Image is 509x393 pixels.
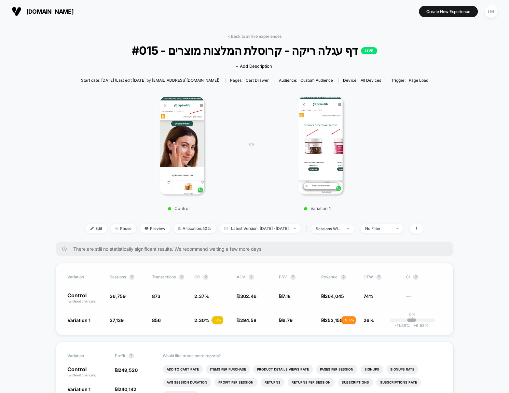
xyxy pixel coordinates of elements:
span: Page Load [408,78,428,83]
span: (without changes) [67,299,97,303]
li: Profit Per Session [214,378,257,387]
span: -11.58 % [394,323,410,328]
img: edit [90,227,94,230]
span: 2.37 % [194,293,209,299]
span: ₪ [279,293,291,299]
span: 74% [364,293,373,299]
span: + [413,323,416,328]
span: ₪ [279,317,293,323]
li: Signups [361,365,383,374]
span: all devices [360,78,381,83]
span: 873 [152,293,160,299]
span: ₪ [321,317,343,323]
p: Control [67,293,103,304]
span: --- [406,294,442,304]
span: Latest Version: [DATE] - [DATE] [219,224,301,233]
span: + Add Description [235,63,272,70]
img: Visually logo [12,7,21,16]
span: Variation 1 [67,317,90,323]
button: LM [483,5,499,18]
span: Transactions [152,274,176,279]
img: end [115,227,118,230]
span: 36,759 [110,293,126,299]
span: Preview [140,224,170,233]
p: 0% [409,312,416,317]
span: Device: [338,78,386,83]
p: Would like to see more reports? [163,353,442,358]
button: ? [341,274,346,280]
p: Variation 1 [260,206,374,211]
img: end [294,228,296,229]
button: ? [179,274,184,280]
span: 264,045 [325,293,344,299]
p: Control [122,206,236,211]
li: Signups Rate [386,365,418,374]
span: | [304,224,311,233]
span: There are still no statistically significant results. We recommend waiting a few more days [73,246,440,252]
span: Start date: [DATE] (Last edit [DATE] by [EMAIL_ADDRESS][DOMAIN_NAME]) [81,78,219,83]
span: 6.79 [282,317,293,323]
div: Audience: [279,78,333,83]
button: [DOMAIN_NAME] [10,6,76,17]
div: - 3 % [212,316,223,324]
button: Create New Experience [419,6,478,17]
a: < Back to all live experiences [227,34,282,39]
img: Variation 1 main [298,97,343,194]
li: Subscriptions Rate [376,378,421,387]
span: 240,142 [118,386,136,392]
li: Subscriptions [338,378,373,387]
span: Variation [67,353,103,358]
span: VS [249,142,254,147]
span: 252,159 [325,317,343,323]
span: ₪ [115,367,138,373]
img: Control main [160,97,204,194]
span: [DOMAIN_NAME] [26,8,74,15]
li: Avg Session Duration [163,378,211,387]
button: ? [413,274,418,280]
li: Product Details Views Rate [253,365,313,374]
span: Pause [110,224,136,233]
button: ? [203,274,208,280]
div: No Filter [365,226,391,231]
span: 26% [364,317,374,323]
span: CR [194,274,200,279]
span: 856 [152,317,161,323]
li: Items Per Purchase [206,365,250,374]
span: Custom Audience [300,78,333,83]
span: Revenue [321,274,337,279]
span: cart drawer [246,78,269,83]
span: 2.30 % [194,317,209,323]
span: ₪ [115,386,136,392]
img: end [347,228,349,229]
span: Sessions [110,274,126,279]
p: LIVE [361,47,377,54]
span: CI [406,274,442,280]
span: AOV [237,274,245,279]
button: ? [290,274,296,280]
button: ? [249,274,254,280]
li: Pages Per Session [316,365,357,374]
img: rebalance [178,227,181,230]
div: LM [485,5,497,18]
span: ₪ [321,293,344,299]
span: OTW [364,274,399,280]
button: ? [129,274,134,280]
p: | [412,317,413,322]
span: Profit [115,353,125,358]
button: ? [376,274,381,280]
span: PSV [279,274,287,279]
img: calendar [224,227,228,230]
li: Returns Per Session [288,378,335,387]
span: 294.58 [240,317,256,323]
span: ₪ [237,317,256,323]
span: Allocation: 50% [173,224,216,233]
span: Edit [86,224,107,233]
span: Variation [67,274,103,280]
span: 7.18 [282,293,291,299]
li: Add To Cart Rate [163,365,203,374]
span: (without changes) [67,373,97,377]
button: ? [129,353,134,358]
span: Variation 1 [67,386,90,392]
span: 249,520 [118,367,138,373]
span: 302.46 [240,293,256,299]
